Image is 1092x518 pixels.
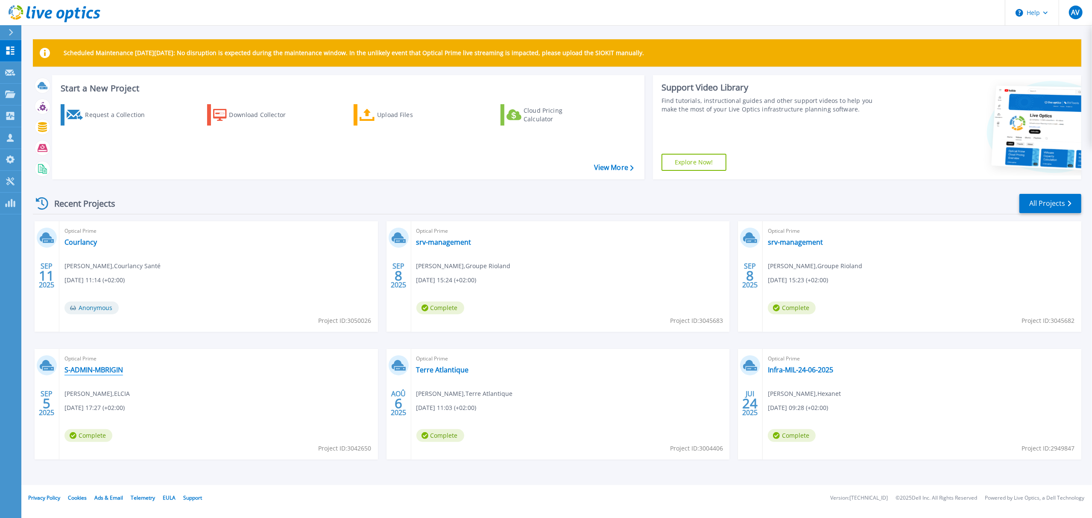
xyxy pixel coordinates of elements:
a: srv-management [768,238,823,246]
div: Recent Projects [33,193,127,214]
span: [PERSON_NAME] , Hexanet [768,389,841,398]
a: Ads & Email [94,494,123,501]
a: Explore Now! [662,154,726,171]
a: Request a Collection [61,104,156,126]
span: Project ID: 3045683 [670,316,723,325]
span: Project ID: 3050026 [319,316,372,325]
div: SEP 2025 [38,388,55,419]
li: Version: [TECHNICAL_ID] [830,495,888,501]
span: [PERSON_NAME] , Terre Atlantique [416,389,513,398]
span: Optical Prime [768,226,1076,236]
a: Cookies [68,494,87,501]
div: SEP 2025 [742,260,758,291]
li: © 2025 Dell Inc. All Rights Reserved [896,495,977,501]
a: Courlancy [64,238,97,246]
a: S-ADMIN-MBRIGIN [64,366,123,374]
span: 6 [395,400,402,407]
span: [DATE] 15:24 (+02:00) [416,275,477,285]
a: Privacy Policy [28,494,60,501]
a: Upload Files [354,104,449,126]
span: 8 [747,272,754,279]
span: [DATE] 11:03 (+02:00) [416,403,477,413]
div: Support Video Library [662,82,883,93]
span: Project ID: 3004406 [670,444,723,453]
a: Cloud Pricing Calculator [501,104,596,126]
a: EULA [163,494,176,501]
a: Download Collector [207,104,302,126]
span: Complete [416,429,464,442]
span: [PERSON_NAME] , Groupe Rioland [416,261,511,271]
span: Project ID: 3042650 [319,444,372,453]
a: Support [183,494,202,501]
div: SEP 2025 [390,260,407,291]
div: Upload Files [377,106,445,123]
div: JUI 2025 [742,388,758,419]
span: Complete [768,301,816,314]
div: Find tutorials, instructional guides and other support videos to help you make the most of your L... [662,97,883,114]
span: Optical Prime [64,354,373,363]
span: Anonymous [64,301,119,314]
a: Infra-MIL-24-06-2025 [768,366,833,374]
span: Optical Prime [416,226,725,236]
span: Complete [768,429,816,442]
a: All Projects [1019,194,1081,213]
span: AV [1071,9,1080,16]
span: [DATE] 09:28 (+02:00) [768,403,828,413]
span: 24 [743,400,758,407]
span: [PERSON_NAME] , Courlancy Santé [64,261,161,271]
a: Terre Atlantique [416,366,469,374]
span: Complete [64,429,112,442]
span: [PERSON_NAME] , ELCIA [64,389,130,398]
span: [DATE] 11:14 (+02:00) [64,275,125,285]
li: Powered by Live Optics, a Dell Technology [985,495,1084,501]
span: Optical Prime [768,354,1076,363]
a: srv-management [416,238,471,246]
div: Download Collector [229,106,298,123]
span: Project ID: 3045682 [1022,316,1075,325]
span: [DATE] 17:27 (+02:00) [64,403,125,413]
h3: Start a New Project [61,84,633,93]
span: Project ID: 2949847 [1022,444,1075,453]
span: Optical Prime [64,226,373,236]
span: 11 [39,272,54,279]
span: [PERSON_NAME] , Groupe Rioland [768,261,862,271]
span: 8 [395,272,402,279]
a: View More [594,164,634,172]
span: 5 [43,400,50,407]
div: Cloud Pricing Calculator [524,106,592,123]
div: AOÛ 2025 [390,388,407,419]
span: [DATE] 15:23 (+02:00) [768,275,828,285]
a: Telemetry [131,494,155,501]
div: Request a Collection [85,106,153,123]
div: SEP 2025 [38,260,55,291]
p: Scheduled Maintenance [DATE][DATE]: No disruption is expected during the maintenance window. In t... [64,50,644,56]
span: Complete [416,301,464,314]
span: Optical Prime [416,354,725,363]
